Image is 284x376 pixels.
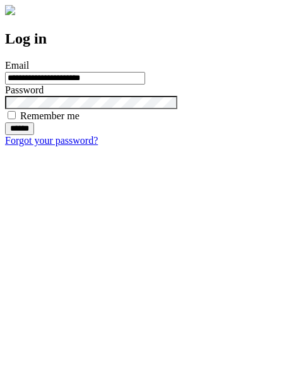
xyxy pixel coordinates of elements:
h2: Log in [5,30,279,47]
a: Forgot your password? [5,135,98,146]
img: logo-4e3dc11c47720685a147b03b5a06dd966a58ff35d612b21f08c02c0306f2b779.png [5,5,15,15]
label: Email [5,60,29,71]
label: Password [5,85,44,95]
label: Remember me [20,110,80,121]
